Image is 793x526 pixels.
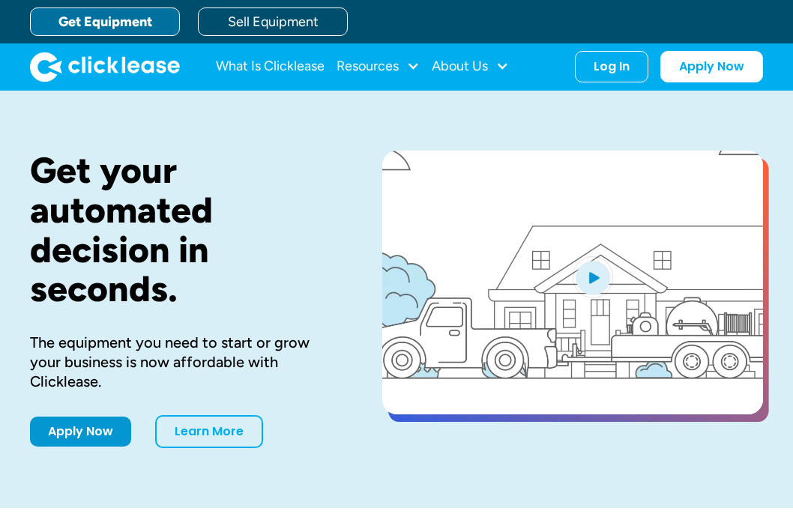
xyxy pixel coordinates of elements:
[573,256,613,298] img: Blue play button logo on a light blue circular background
[216,52,325,82] a: What Is Clicklease
[30,333,334,391] div: The equipment you need to start or grow your business is now affordable with Clicklease.
[432,52,509,82] div: About Us
[155,415,263,448] a: Learn More
[30,7,180,36] a: Get Equipment
[660,51,763,82] a: Apply Now
[198,7,348,36] a: Sell Equipment
[382,151,763,414] a: open lightbox
[594,59,630,74] div: Log In
[30,52,180,82] img: Clicklease logo
[30,52,180,82] a: home
[30,151,334,309] h1: Get your automated decision in seconds.
[30,417,131,447] a: Apply Now
[337,52,420,82] div: Resources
